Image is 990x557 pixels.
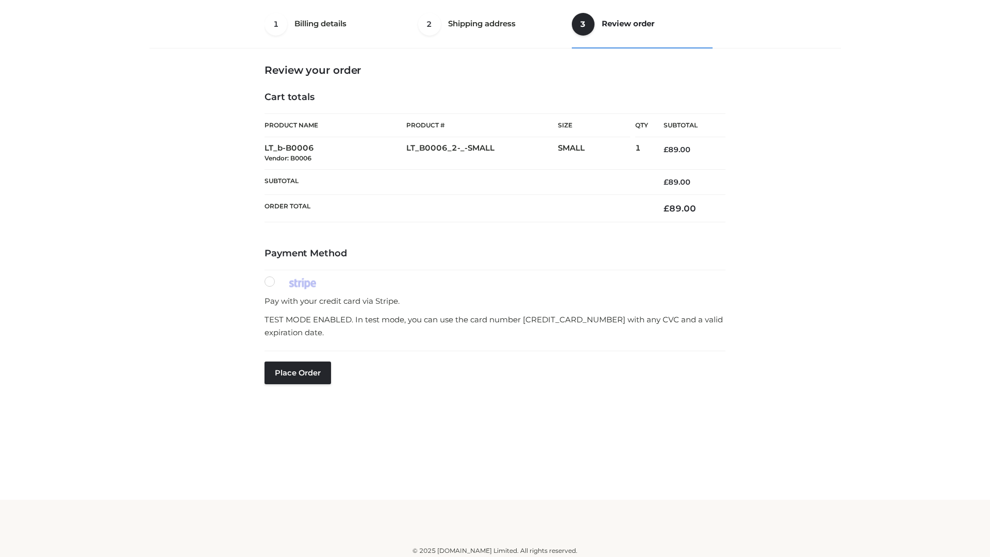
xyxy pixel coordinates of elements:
[635,113,648,137] th: Qty
[265,313,725,339] p: TEST MODE ENABLED. In test mode, you can use the card number [CREDIT_CARD_NUMBER] with any CVC an...
[265,169,648,194] th: Subtotal
[664,145,690,154] bdi: 89.00
[664,177,668,187] span: £
[265,154,311,162] small: Vendor: B0006
[664,177,690,187] bdi: 89.00
[406,137,558,170] td: LT_B0006_2-_-SMALL
[265,248,725,259] h4: Payment Method
[664,145,668,154] span: £
[265,137,406,170] td: LT_b-B0006
[265,294,725,308] p: Pay with your credit card via Stripe.
[664,203,696,214] bdi: 89.00
[265,113,406,137] th: Product Name
[265,362,331,384] button: Place order
[558,137,635,170] td: SMALL
[265,64,725,76] h3: Review your order
[406,113,558,137] th: Product #
[664,203,669,214] span: £
[558,114,630,137] th: Size
[265,195,648,222] th: Order Total
[153,546,837,556] div: © 2025 [DOMAIN_NAME] Limited. All rights reserved.
[635,137,648,170] td: 1
[648,114,725,137] th: Subtotal
[265,92,725,103] h4: Cart totals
